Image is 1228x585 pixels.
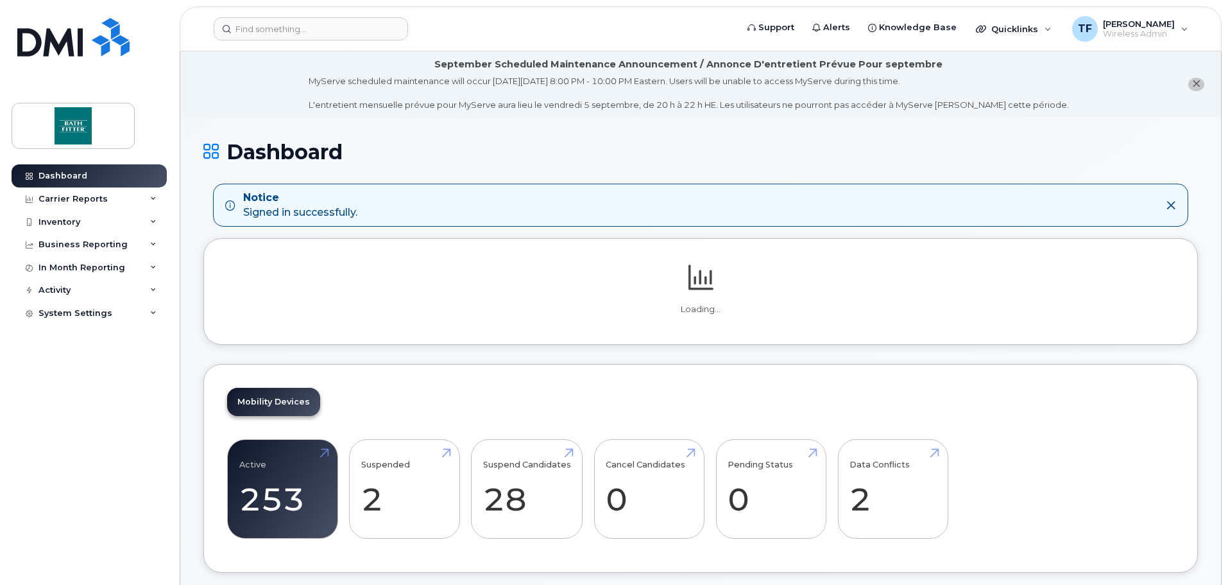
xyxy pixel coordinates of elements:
div: Signed in successfully. [243,191,357,220]
strong: Notice [243,191,357,205]
div: September Scheduled Maintenance Announcement / Annonce D'entretient Prévue Pour septembre [434,58,942,71]
a: Active 253 [239,447,326,532]
a: Suspended 2 [361,447,448,532]
a: Mobility Devices [227,388,320,416]
a: Suspend Candidates 28 [483,447,571,532]
p: Loading... [227,304,1174,315]
h1: Dashboard [203,141,1198,163]
a: Pending Status 0 [728,447,814,532]
a: Data Conflicts 2 [849,447,936,532]
a: Cancel Candidates 0 [606,447,692,532]
button: close notification [1188,78,1204,91]
div: MyServe scheduled maintenance will occur [DATE][DATE] 8:00 PM - 10:00 PM Eastern. Users will be u... [309,75,1069,111]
